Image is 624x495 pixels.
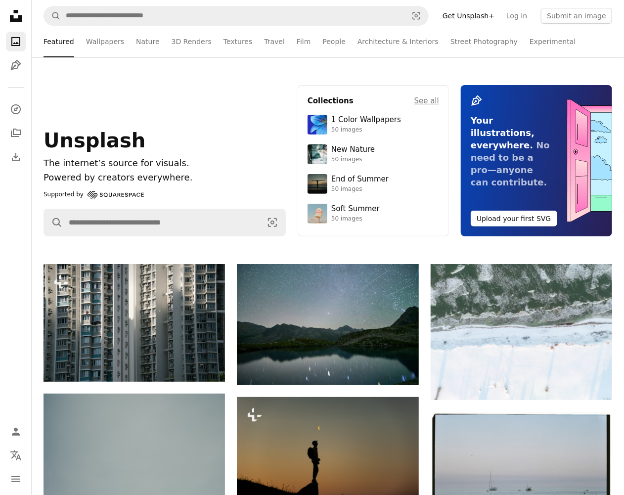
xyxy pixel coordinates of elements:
a: Soft Summer50 images [308,204,439,224]
a: Experimental [530,26,576,57]
div: 1 Color Wallpapers [331,115,401,125]
img: premium_photo-1755037089989-422ee333aef9 [308,144,327,164]
button: Menu [6,469,26,489]
a: Nature [136,26,159,57]
a: 3D Renders [172,26,212,57]
a: Snow covered landscape with frozen water [431,327,612,336]
img: premium_photo-1688045582333-c8b6961773e0 [308,115,327,135]
div: 50 images [331,126,401,134]
a: Supported by [44,189,144,201]
span: Unsplash [44,129,145,152]
button: Upload your first SVG [471,211,557,226]
a: Starry night sky over a calm mountain lake [237,320,418,329]
a: Film [297,26,311,57]
a: Textures [223,26,253,57]
a: Silhouette of a hiker looking at the moon at sunset. [237,452,418,461]
h1: The internet’s source for visuals. [44,156,286,171]
form: Find visuals sitewide [44,209,286,236]
div: 50 images [331,215,380,223]
button: Visual search [404,6,428,25]
button: Submit an image [541,8,612,24]
span: Your illustrations, everywhere. [471,115,535,150]
a: Travel [264,26,285,57]
p: Powered by creators everywhere. [44,171,286,185]
a: People [323,26,346,57]
a: Log in [500,8,533,24]
a: 1 Color Wallpapers50 images [308,115,439,135]
img: Starry night sky over a calm mountain lake [237,264,418,385]
div: End of Summer [331,175,389,184]
button: Visual search [260,209,285,236]
a: Illustrations [6,55,26,75]
button: Search Unsplash [44,6,61,25]
form: Find visuals sitewide [44,6,429,26]
a: New Nature50 images [308,144,439,164]
a: Two sailboats on calm ocean water at dusk [431,468,612,477]
div: Soft Summer [331,204,380,214]
a: See all [414,95,439,107]
img: Tall apartment buildings with many windows and balconies. [44,264,225,382]
a: Street Photography [450,26,518,57]
a: Tall apartment buildings with many windows and balconies. [44,318,225,327]
h4: Collections [308,95,354,107]
a: Log in / Sign up [6,422,26,442]
div: 50 images [331,156,375,164]
a: End of Summer50 images [308,174,439,194]
a: Explore [6,99,26,119]
div: 50 images [331,185,389,193]
div: New Nature [331,145,375,155]
a: Wallpapers [86,26,124,57]
a: Download History [6,147,26,167]
button: Language [6,446,26,465]
img: Snow covered landscape with frozen water [431,264,612,400]
img: premium_photo-1754398386796-ea3dec2a6302 [308,174,327,194]
a: Photos [6,32,26,51]
a: Collections [6,123,26,143]
a: Get Unsplash+ [437,8,500,24]
button: Search Unsplash [44,209,63,236]
img: premium_photo-1749544311043-3a6a0c8d54af [308,204,327,224]
a: Home — Unsplash [6,6,26,28]
a: Architecture & Interiors [357,26,439,57]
